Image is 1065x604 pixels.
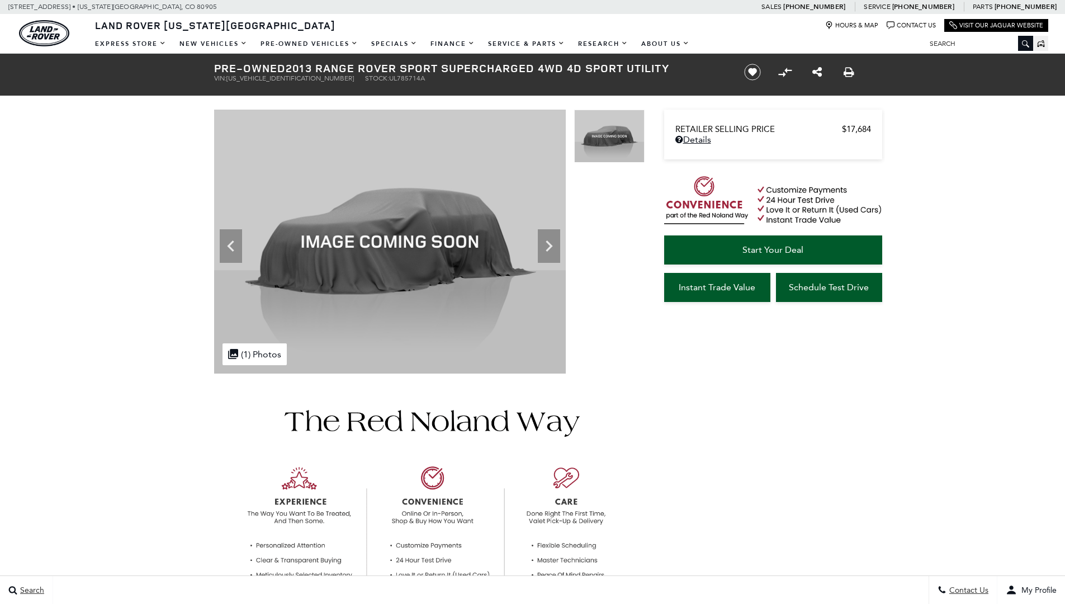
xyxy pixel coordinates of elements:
button: Save vehicle [740,63,765,81]
a: [PHONE_NUMBER] [892,2,954,11]
span: Retailer Selling Price [675,124,842,134]
span: Schedule Test Drive [789,282,869,292]
span: Stock: [365,74,389,82]
a: Hours & Map [825,21,878,30]
span: My Profile [1017,586,1057,595]
span: Sales [761,3,782,11]
a: About Us [635,34,696,54]
nav: Main Navigation [88,34,696,54]
a: [PHONE_NUMBER] [783,2,845,11]
span: Parts [973,3,993,11]
a: [STREET_ADDRESS] • [US_STATE][GEOGRAPHIC_DATA], CO 80905 [8,3,217,11]
a: Service & Parts [481,34,571,54]
strong: Pre-Owned [214,60,286,75]
div: (1) Photos [223,343,287,365]
span: Search [17,586,44,595]
a: Print this Pre-Owned 2013 Range Rover Sport Supercharged 4WD 4D Sport Utility [844,65,854,79]
a: Pre-Owned Vehicles [254,34,365,54]
span: Contact Us [946,586,988,595]
a: Instant Trade Value [664,273,770,302]
span: $17,684 [842,124,871,134]
a: Start Your Deal [664,235,882,265]
a: Schedule Test Drive [776,273,882,302]
a: [PHONE_NUMBER] [995,2,1057,11]
h1: 2013 Range Rover Sport Supercharged 4WD 4D Sport Utility [214,62,726,74]
span: Instant Trade Value [679,282,755,292]
a: Share this Pre-Owned 2013 Range Rover Sport Supercharged 4WD 4D Sport Utility [812,65,822,79]
a: Land Rover [US_STATE][GEOGRAPHIC_DATA] [88,18,342,32]
span: Service [864,3,890,11]
a: Research [571,34,635,54]
a: New Vehicles [173,34,254,54]
span: Land Rover [US_STATE][GEOGRAPHIC_DATA] [95,18,335,32]
a: Retailer Selling Price $17,684 [675,124,871,134]
button: Compare vehicle [777,64,793,81]
button: user-profile-menu [997,576,1065,604]
span: [US_VEHICLE_IDENTIFICATION_NUMBER] [226,74,354,82]
span: UL785714A [389,74,425,82]
a: Contact Us [887,21,936,30]
input: Search [921,37,1033,50]
span: VIN: [214,74,226,82]
img: Used 2013 Fuji White Land Rover Supercharged image 1 [214,110,566,374]
img: Used 2013 Fuji White Land Rover Supercharged image 1 [574,110,645,163]
span: Start Your Deal [742,244,803,255]
a: Details [675,134,871,145]
a: Finance [424,34,481,54]
a: EXPRESS STORE [88,34,173,54]
img: Land Rover [19,20,69,46]
a: Specials [365,34,424,54]
a: Visit Our Jaguar Website [949,21,1043,30]
a: land-rover [19,20,69,46]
